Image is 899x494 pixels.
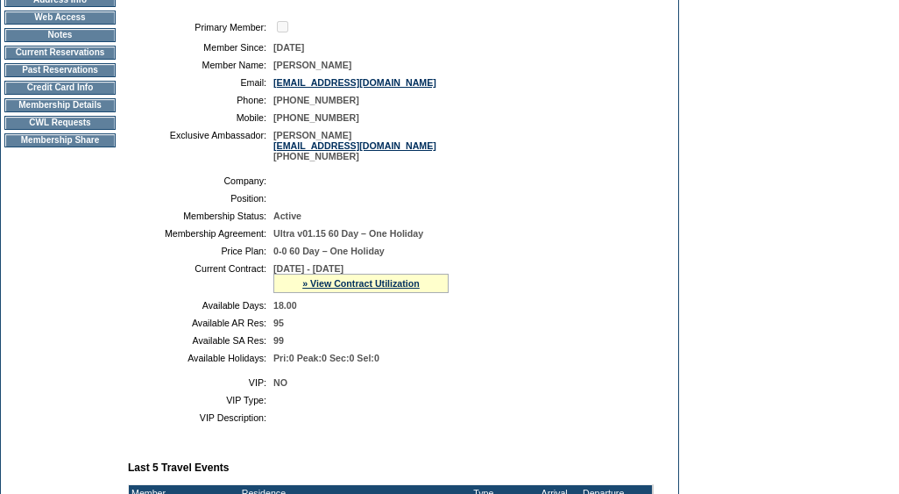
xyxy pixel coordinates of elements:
[273,353,379,363] span: Pri:0 Peak:0 Sec:0 Sel:0
[273,228,423,239] span: Ultra v01.15 60 Day – One Holiday
[273,318,284,328] span: 95
[273,95,359,105] span: [PHONE_NUMBER]
[135,377,266,388] td: VIP:
[273,140,436,151] a: [EMAIL_ADDRESS][DOMAIN_NAME]
[273,60,351,70] span: [PERSON_NAME]
[135,228,266,239] td: Membership Agreement:
[273,211,301,221] span: Active
[135,353,266,363] td: Available Holidays:
[4,46,116,60] td: Current Reservations
[135,130,266,161] td: Exclusive Ambassador:
[135,395,266,405] td: VIP Type:
[273,246,385,256] span: 0-0 60 Day – One Holiday
[135,42,266,53] td: Member Since:
[302,278,420,289] a: » View Contract Utilization
[4,116,116,130] td: CWL Requests
[4,98,116,112] td: Membership Details
[4,63,116,77] td: Past Reservations
[273,130,436,161] span: [PERSON_NAME] [PHONE_NUMBER]
[135,193,266,204] td: Position:
[135,412,266,423] td: VIP Description:
[4,11,116,25] td: Web Access
[273,77,436,88] a: [EMAIL_ADDRESS][DOMAIN_NAME]
[135,211,266,221] td: Membership Status:
[135,263,266,293] td: Current Contract:
[135,300,266,311] td: Available Days:
[135,246,266,256] td: Price Plan:
[135,95,266,105] td: Phone:
[135,112,266,123] td: Mobile:
[273,263,343,274] span: [DATE] - [DATE]
[135,175,266,186] td: Company:
[135,318,266,328] td: Available AR Res:
[135,60,266,70] td: Member Name:
[4,81,116,95] td: Credit Card Info
[273,42,304,53] span: [DATE]
[4,133,116,147] td: Membership Share
[273,377,287,388] span: NO
[135,335,266,346] td: Available SA Res:
[273,300,297,311] span: 18.00
[4,28,116,42] td: Notes
[273,335,284,346] span: 99
[273,112,359,123] span: [PHONE_NUMBER]
[135,77,266,88] td: Email:
[128,462,229,474] b: Last 5 Travel Events
[135,18,266,35] td: Primary Member:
